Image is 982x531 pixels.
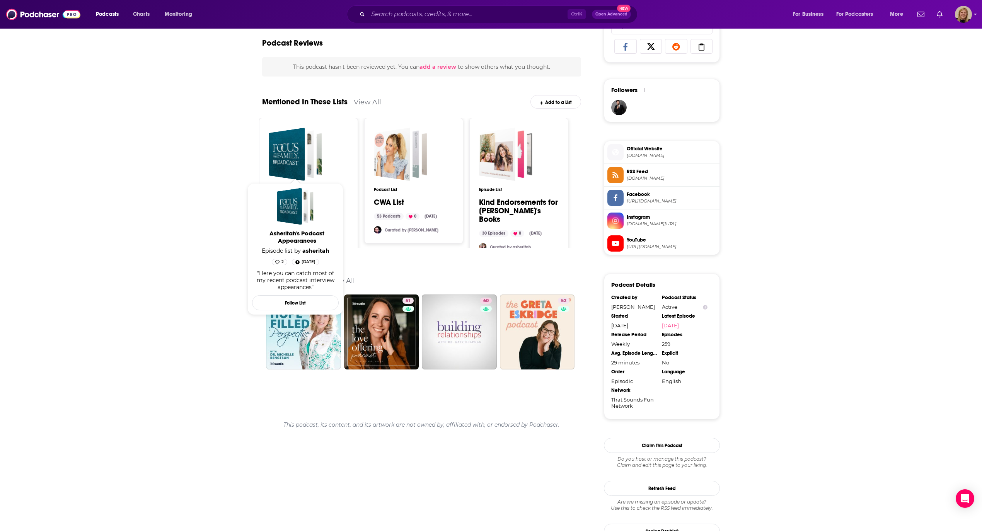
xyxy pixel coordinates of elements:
span: Podcasts [96,9,119,20]
a: Copy Link [690,39,713,54]
div: Episodes [662,332,708,338]
span: For Business [793,9,823,20]
div: 0 [406,213,419,220]
span: This podcast hasn't been reviewed yet. You can to show others what you thought. [293,63,550,70]
div: Podcast Status [662,294,708,301]
div: Started [611,313,657,319]
span: Ctrl K [568,9,586,19]
span: Monitoring [165,9,192,20]
div: Avg. Episode Length [611,350,657,356]
button: Refresh Feed [604,481,720,496]
div: Order [611,369,657,375]
button: open menu [159,8,202,20]
button: open menu [885,8,913,20]
div: [DATE] [526,230,545,237]
input: Search podcasts, credits, & more... [368,8,568,20]
div: That Sounds Fun Network [611,397,657,409]
a: Asheritah's Podcast Appearances [277,188,314,225]
span: 52 [561,297,566,305]
a: Asheritah's Podcast Appearances [254,230,340,247]
a: Show notifications dropdown [934,8,946,21]
span: 2 [281,258,284,266]
span: Logged in as avansolkema [955,6,972,23]
a: Share on Facebook [614,39,637,54]
div: Active [662,304,708,310]
div: Add to a List [530,95,581,109]
a: Facebook[URL][DOMAIN_NAME] [607,190,716,206]
h3: Podcast Reviews [262,38,323,48]
div: Open Intercom Messenger [956,489,974,508]
div: 53 Podcasts [374,213,404,220]
span: Episode list by [259,247,332,254]
a: Feb 12th, 2025 [292,259,319,265]
img: trentanderson [374,226,382,234]
div: Release Period [611,332,657,338]
span: Official Website [627,145,716,152]
span: shelivespurposefully.com [627,153,716,158]
a: Mentioned In These Lists [262,97,348,107]
span: Instagram [627,214,716,221]
a: Asheritah's Podcast Appearances [269,128,322,181]
span: instagram.com/shelivespurposefully [627,221,716,227]
a: 51 [344,294,419,369]
div: Created by [611,294,657,301]
div: Explicit [662,350,708,356]
span: 51 [406,297,411,305]
div: Claim and edit this page to your liking. [604,456,720,468]
span: Followers [611,86,638,94]
div: Are we missing an episode or update? Use this to check the RSS feed immediately. [604,499,720,511]
span: 60 [483,297,489,305]
button: open menu [788,8,833,20]
div: Latest Episode [662,313,708,319]
img: Podchaser - Follow, Share and Rate Podcasts [6,7,80,22]
img: JohirMia [611,100,627,115]
span: https://www.youtube.com/@shelivespurposefully [627,244,716,250]
a: CWA List [374,198,404,207]
div: Weekly [611,341,657,347]
span: YouTube [627,237,716,243]
span: New [617,5,631,12]
span: "Here you can catch most of my recent podcast interview appearances" [257,270,334,291]
button: Follow List [252,295,339,310]
span: RSS Feed [627,168,716,175]
a: Kind Endorsements for [PERSON_NAME]'s Books [479,198,559,224]
div: Language [662,369,708,375]
div: No [662,359,708,366]
div: This podcast, its content, and its artwork are not owned by, affiliated with, or endorsed by Podc... [262,415,581,434]
a: 60 [422,294,497,369]
a: Share on X/Twitter [640,39,662,54]
span: Do you host or manage this podcast? [604,456,720,462]
a: Instagram[DOMAIN_NAME][URL] [607,213,716,229]
a: Charts [128,8,154,20]
span: CWA List [374,128,427,181]
a: Curated by asheritah [490,245,531,250]
div: [DATE] [611,322,657,328]
a: 52 [558,298,569,304]
button: add a review [419,63,456,71]
span: More [890,9,903,20]
a: Kind Endorsements for Asheritah's Books [479,128,532,181]
a: 52 [500,294,575,369]
div: 29 minutes [611,359,657,366]
button: Show profile menu [955,6,972,23]
h3: Podcast List [374,187,453,192]
a: 51 [402,298,414,304]
div: Network [611,387,657,393]
div: Episodic [611,378,657,384]
div: 1 [644,87,646,94]
span: Charts [133,9,150,20]
a: YouTube[URL][DOMAIN_NAME] [607,235,716,252]
a: asheritah [479,243,487,251]
a: 60 [480,298,492,304]
button: Claim This Podcast [604,438,720,453]
div: 259 [662,341,708,347]
h3: Podcast Details [611,281,655,288]
div: 0 [510,230,524,237]
div: [DATE] [421,213,440,220]
span: Asheritah's Podcast Appearances [254,230,340,244]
